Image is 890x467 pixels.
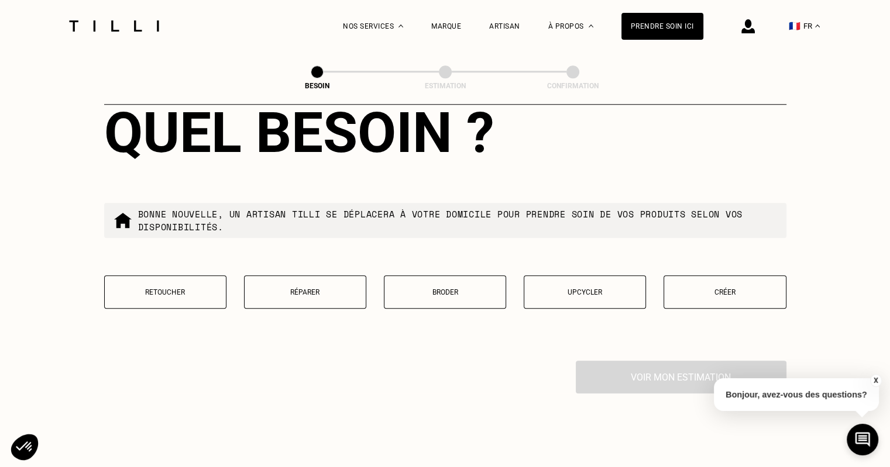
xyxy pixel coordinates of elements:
button: Créer [664,275,786,309]
p: Retoucher [111,288,220,296]
img: icône connexion [741,19,755,33]
div: Quel besoin ? [104,100,786,165]
p: Bonne nouvelle, un artisan tilli se déplacera à votre domicile pour prendre soin de vos produits ... [138,207,777,233]
p: Créer [670,288,779,296]
img: commande à domicile [114,211,132,230]
a: Prendre soin ici [621,13,703,40]
div: Besoin [259,82,376,90]
img: Menu déroulant à propos [589,25,593,27]
div: Estimation [387,82,504,90]
button: Réparer [244,275,366,309]
div: Confirmation [514,82,631,90]
a: Marque [431,22,461,30]
p: Bonjour, avez-vous des questions? [714,378,879,411]
p: Upcycler [530,288,640,296]
button: Broder [384,275,506,309]
a: Artisan [489,22,520,30]
p: Broder [390,288,500,296]
button: Upcycler [524,275,646,309]
span: 🇫🇷 [789,20,800,32]
p: Réparer [250,288,360,296]
img: menu déroulant [815,25,820,27]
img: Logo du service de couturière Tilli [65,20,163,32]
button: Retoucher [104,275,226,309]
img: Menu déroulant [398,25,403,27]
button: X [870,374,881,387]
